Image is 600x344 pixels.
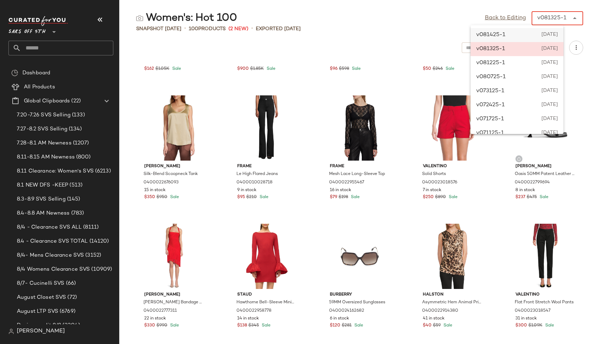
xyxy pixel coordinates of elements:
span: $50 [423,66,431,72]
span: (6213) [94,167,111,175]
span: v071725-1 [476,115,504,123]
span: August Closet SVS [17,294,66,302]
span: Staud [237,292,297,298]
span: Frame [237,163,297,170]
span: 8.11-8.15 AM Newness [17,153,75,161]
span: Sale [349,195,360,200]
span: 7.28-8.1 AM Newness [17,139,72,147]
span: (10909) [90,265,112,274]
img: 0400022958778_ROUGE [232,224,302,289]
img: 0400023018576_RED [417,95,488,161]
span: 8.4 - Clearance SVS TOTAL [17,237,88,245]
img: 0400023018547_NERO [510,224,581,289]
span: Designer edit 8/8 [17,322,61,330]
span: 59MM Oversized Sunglasses [329,299,385,306]
span: Sale [544,323,554,328]
img: 0400022777311_CARDINALRED [139,224,209,289]
span: (66) [65,279,76,288]
span: 0400022914380 [422,308,458,314]
span: August LTP SVS [17,308,58,316]
span: (14120) [88,237,109,245]
span: • [184,25,186,33]
img: cfy_white_logo.C9jOOHJF.svg [8,16,68,26]
span: $900 [237,66,249,72]
a: Back to Editing [485,14,526,22]
span: Sale [444,67,454,71]
img: 0400024162682_HAVANA [324,224,395,289]
span: Hawthorne Bell-Sleeve Minidress [236,299,296,306]
span: Sale [260,323,271,328]
span: (72) [66,294,77,302]
span: (3304) [61,322,80,330]
span: $475 [527,194,537,201]
span: $330 [144,323,155,329]
span: (800) [75,153,91,161]
span: [PERSON_NAME] [17,327,65,336]
span: (783) [70,209,84,217]
span: (3152) [84,251,101,259]
span: [DATE] [540,59,558,67]
span: [DATE] [539,115,558,123]
span: $96 [330,66,338,72]
span: Valentino [423,163,482,170]
span: Sale [169,323,179,328]
span: $350 [144,194,155,201]
span: [PERSON_NAME] [144,163,204,170]
span: Halston [423,292,482,298]
span: 7.27-8.2 SVS Selling [17,125,67,133]
span: 0400024162682 [329,308,364,314]
span: 8 in stock [515,187,535,194]
span: [PERSON_NAME] [144,292,204,298]
span: 8/7- Cucinelli SVS [17,279,65,288]
span: 31 in stock [515,316,537,322]
span: (133) [71,111,85,119]
span: Sale [265,67,275,71]
span: Sale [538,195,548,200]
span: $950 [156,194,167,201]
span: 0400022958778 [236,308,272,314]
span: 16 in stock [330,187,351,194]
span: $1.05K [155,66,169,72]
div: v081325-1 [537,14,566,22]
span: Sale [258,195,268,200]
span: $79 [330,194,337,201]
span: 100 [189,26,198,32]
span: v081325-1 [476,45,505,53]
span: v072425-1 [476,101,505,109]
span: $40 [423,323,432,329]
img: svg%3e [517,157,521,161]
span: 9 in stock [237,187,256,194]
span: 0400023018547 [515,308,551,314]
span: v081425-1 [476,31,505,39]
img: 0400022914380_LEOPARD [417,224,488,289]
span: (22) [70,97,81,105]
span: $990 [156,323,167,329]
span: [DATE] [540,101,558,109]
span: $300 [515,323,527,329]
span: • [251,25,253,33]
img: svg%3e [8,329,14,334]
span: [DATE] [540,45,558,53]
span: [PERSON_NAME] Bandage Dress [144,299,203,306]
span: (1207) [72,139,89,147]
span: $162 [144,66,154,72]
span: 0400022676093 [144,180,179,186]
span: 41 in stock [423,316,445,322]
span: $250 [423,194,434,201]
img: svg%3e [11,69,18,76]
span: Saks OFF 5TH [8,24,46,36]
span: $198 [339,194,348,201]
span: 0400023018576 [422,180,457,186]
span: v081225-1 [476,59,505,67]
span: Sale [169,195,179,200]
span: Oasis 50MM Patent Leather Sandals [515,171,574,177]
span: 0400010028718 [236,180,273,186]
span: 7.20-7.26 SVS Selling [17,111,71,119]
span: 8/4 Womens Clearance SVS [17,265,90,274]
span: $1.85K [250,66,264,72]
span: $1.09K [528,323,542,329]
span: [DATE] [541,73,558,81]
span: Sale [447,195,458,200]
span: 8.1 NEW DFS -KEEP [17,181,68,189]
span: 0400022777311 [144,308,177,314]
